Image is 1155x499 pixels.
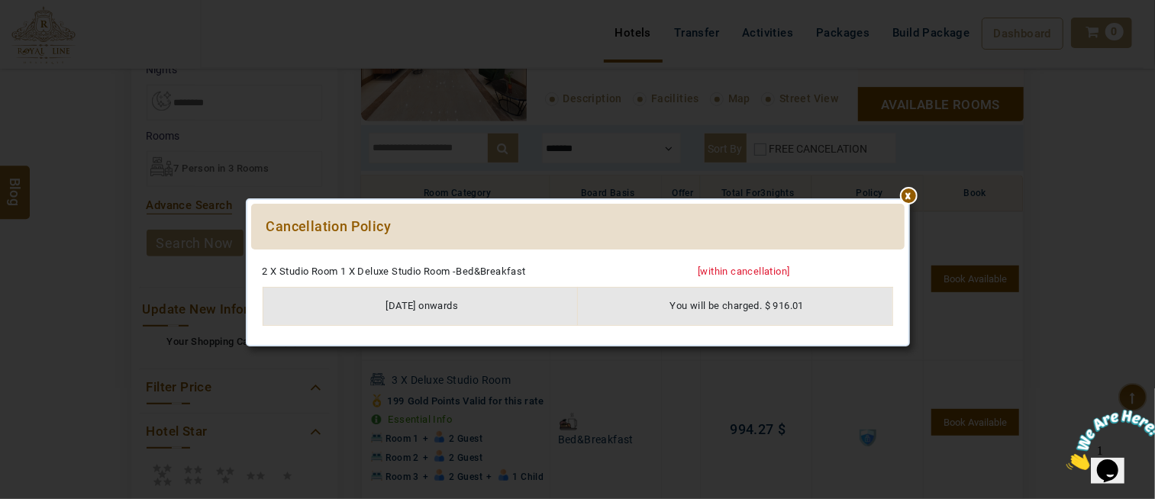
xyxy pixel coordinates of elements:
div: Cancellation Policy [251,204,905,250]
div: 2 X Studio Room 1 X Deluxe Studio Room -Bed&Breakfast [251,265,687,279]
span: 1 [6,6,12,19]
iframe: chat widget [1060,404,1155,476]
td: [DATE] onwards [263,288,578,326]
img: Chat attention grabber [6,6,101,66]
td: You will be charged. $ 916.01 [578,288,893,326]
div: [within cancellation] [686,265,904,279]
